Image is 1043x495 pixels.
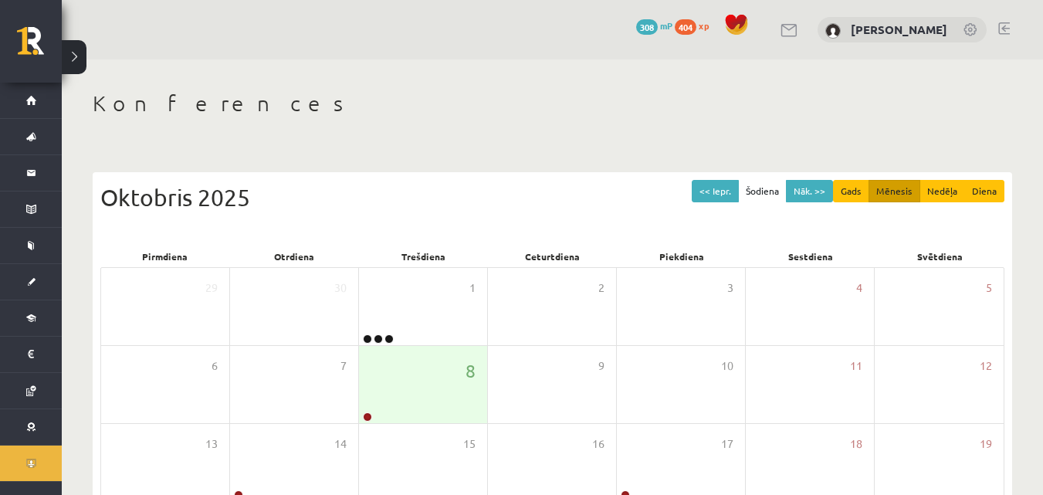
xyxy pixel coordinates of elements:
span: 17 [721,436,733,453]
a: 308 mP [636,19,672,32]
button: Mēnesis [869,180,920,202]
span: 6 [212,358,218,375]
span: 3 [727,280,733,297]
span: 404 [675,19,696,35]
span: 308 [636,19,658,35]
span: 19 [980,436,992,453]
button: Nāk. >> [786,180,833,202]
span: xp [699,19,709,32]
div: Trešdiena [359,246,488,267]
span: 10 [721,358,733,375]
button: Diena [964,180,1004,202]
button: Gads [833,180,869,202]
span: 16 [592,436,604,453]
span: 12 [980,358,992,375]
a: Rīgas 1. Tālmācības vidusskola [17,27,62,66]
a: [PERSON_NAME] [851,22,947,37]
button: << Iepr. [692,180,739,202]
span: 15 [463,436,476,453]
span: 29 [205,280,218,297]
span: 11 [850,358,862,375]
span: 4 [856,280,862,297]
div: Ceturtdiena [488,246,617,267]
div: Pirmdiena [100,246,229,267]
div: Sestdiena [746,246,875,267]
button: Šodiena [738,180,787,202]
h1: Konferences [93,90,1012,117]
span: 1 [469,280,476,297]
div: Oktobris 2025 [100,180,1004,215]
div: Svētdiena [875,246,1004,267]
img: Ketija Dzilna [825,23,841,39]
span: mP [660,19,672,32]
span: 5 [986,280,992,297]
div: Piekdiena [617,246,746,267]
span: 14 [334,436,347,453]
a: 404 xp [675,19,716,32]
span: 2 [598,280,604,297]
span: 13 [205,436,218,453]
span: 8 [466,358,476,384]
span: 18 [850,436,862,453]
span: 30 [334,280,347,297]
span: 7 [340,358,347,375]
span: 9 [598,358,604,375]
div: Otrdiena [229,246,358,267]
button: Nedēļa [919,180,965,202]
